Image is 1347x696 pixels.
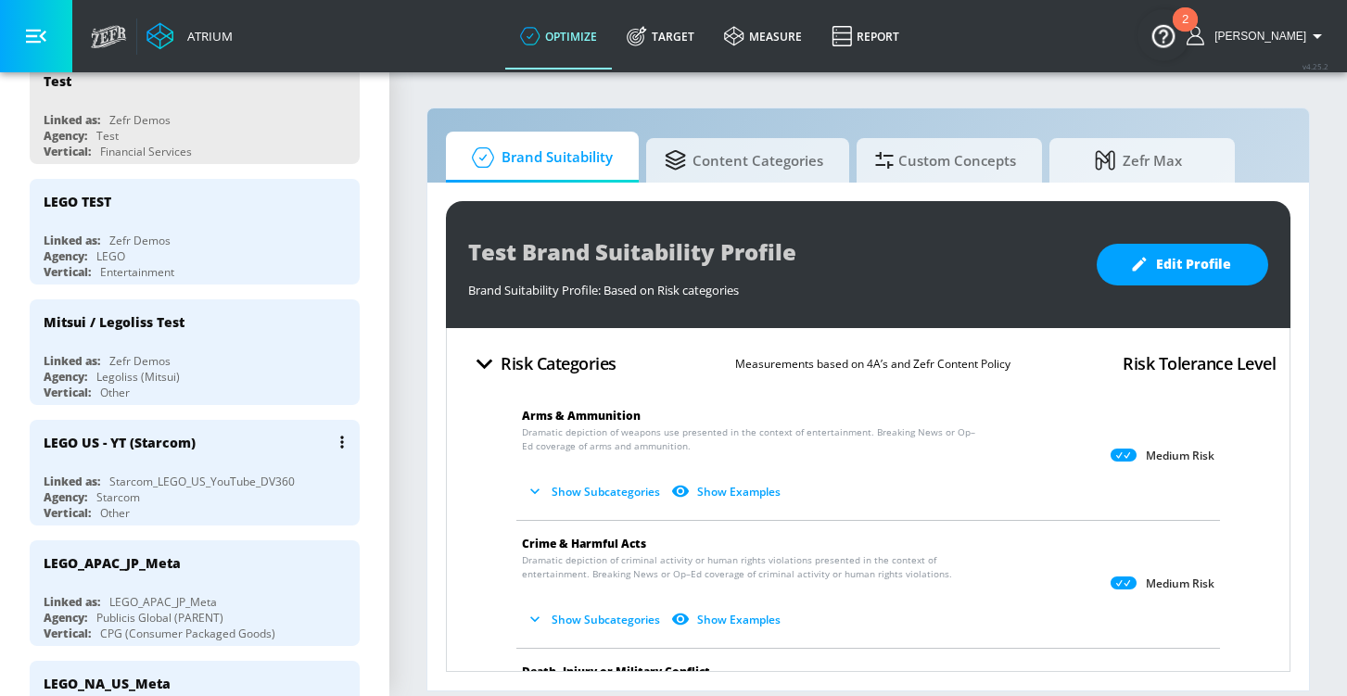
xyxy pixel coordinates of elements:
[100,626,275,641] div: CPG (Consumer Packaged Goods)
[665,138,823,183] span: Content Categories
[44,233,100,248] div: Linked as:
[146,22,233,50] a: Atrium
[109,353,171,369] div: Zefr Demos
[30,540,360,646] div: LEGO_APAC_JP_MetaLinked as:LEGO_APAC_JP_MetaAgency:Publicis Global (PARENT)Vertical:CPG (Consumer...
[100,264,174,280] div: Entertainment
[1137,9,1189,61] button: Open Resource Center, 2 new notifications
[44,554,181,572] div: LEGO_APAC_JP_Meta
[44,505,91,521] div: Vertical:
[522,553,986,581] span: Dramatic depiction of criminal activity or human rights violations presented in the context of en...
[522,604,667,635] button: Show Subcategories
[44,112,100,128] div: Linked as:
[468,272,1078,298] div: Brand Suitability Profile: Based on Risk categories
[44,675,171,692] div: LEGO_NA_US_Meta
[1146,449,1214,463] p: Medium Risk
[522,408,641,424] span: Arms & Ammunition
[44,489,87,505] div: Agency:
[109,594,217,610] div: LEGO_APAC_JP_Meta
[464,135,613,180] span: Brand Suitability
[667,604,788,635] button: Show Examples
[44,128,87,144] div: Agency:
[44,626,91,641] div: Vertical:
[505,3,612,70] a: optimize
[109,474,295,489] div: Starcom_LEGO_US_YouTube_DV360
[1303,61,1328,71] span: v 4.25.2
[1187,25,1328,47] button: [PERSON_NAME]
[1134,253,1231,276] span: Edit Profile
[522,536,646,551] span: Crime & Harmful Acts
[96,128,119,144] div: Test
[44,474,100,489] div: Linked as:
[522,425,986,453] span: Dramatic depiction of weapons use presented in the context of entertainment. Breaking News or Op–...
[735,354,1010,373] p: Measurements based on 4A’s and Zefr Content Policy
[1182,19,1188,44] div: 2
[44,594,100,610] div: Linked as:
[96,610,223,626] div: Publicis Global (PARENT)
[461,342,624,386] button: Risk Categories
[44,434,196,451] div: LEGO US - YT (Starcom)
[30,58,360,164] div: TestLinked as:Zefr DemosAgency:TestVertical:Financial Services
[44,248,87,264] div: Agency:
[96,248,125,264] div: LEGO
[522,476,667,507] button: Show Subcategories
[100,144,192,159] div: Financial Services
[44,144,91,159] div: Vertical:
[522,664,710,679] span: Death, Injury or Military Conflict
[30,299,360,405] div: Mitsui / Legoliss TestLinked as:Zefr DemosAgency:Legoliss (Mitsui)Vertical:Other
[709,3,817,70] a: measure
[100,385,130,400] div: Other
[1207,30,1306,43] span: login as: kate.redfield@zefr.com
[180,28,233,44] div: Atrium
[667,476,788,507] button: Show Examples
[30,420,360,525] div: LEGO US - YT (Starcom)Linked as:Starcom_LEGO_US_YouTube_DV360Agency:StarcomVertical:Other
[1123,350,1276,376] h4: Risk Tolerance Level
[501,350,616,376] h4: Risk Categories
[44,193,111,210] div: LEGO TEST
[1097,244,1268,285] button: Edit Profile
[612,3,709,70] a: Target
[109,233,171,248] div: Zefr Demos
[96,489,140,505] div: Starcom
[44,353,100,369] div: Linked as:
[44,264,91,280] div: Vertical:
[96,369,180,385] div: Legoliss (Mitsui)
[44,313,184,331] div: Mitsui / Legoliss Test
[44,610,87,626] div: Agency:
[109,112,171,128] div: Zefr Demos
[1068,138,1209,183] span: Zefr Max
[100,505,130,521] div: Other
[44,385,91,400] div: Vertical:
[44,369,87,385] div: Agency:
[875,138,1016,183] span: Custom Concepts
[1146,576,1214,591] p: Medium Risk
[817,3,914,70] a: Report
[44,72,71,90] div: Test
[30,179,360,285] div: LEGO TESTLinked as:Zefr DemosAgency:LEGOVertical:Entertainment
